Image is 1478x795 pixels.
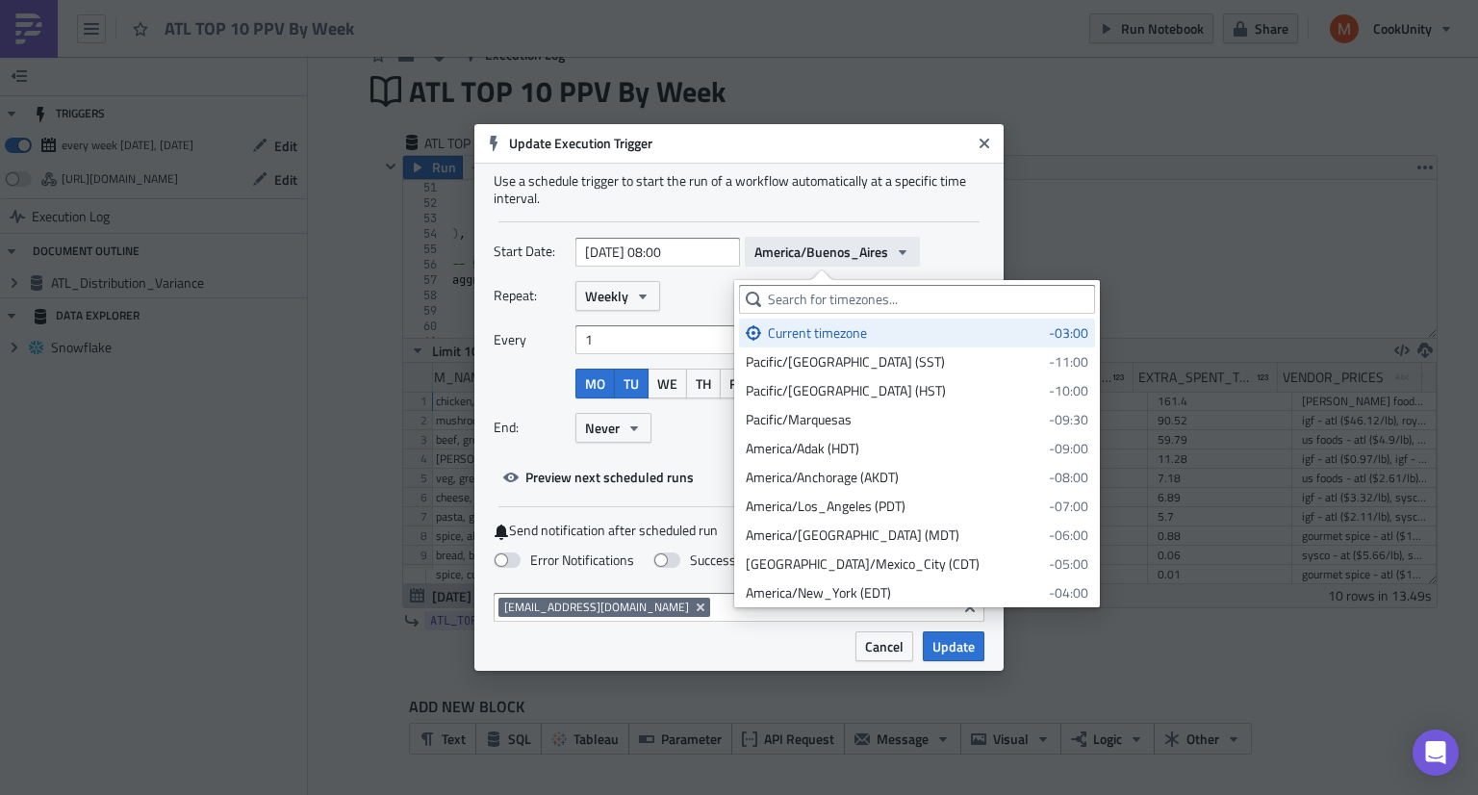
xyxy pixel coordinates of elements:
[494,237,566,266] label: Start Date:
[614,369,649,398] button: TU
[494,551,634,569] label: Error Notifications
[746,381,1042,400] div: Pacific/[GEOGRAPHIC_DATA] (HST)
[746,468,1042,487] div: America/Anchorage (AKDT)
[686,369,721,398] button: TH
[696,373,711,394] span: TH
[1049,497,1088,516] span: -07:00
[754,242,888,262] span: America/Buenos_Aires
[653,551,811,569] label: Success Notifications
[746,583,1042,603] div: America/New_York (EDT)
[624,373,639,394] span: TU
[1049,468,1088,487] span: -08:00
[494,281,566,310] label: Repeat:
[746,439,1042,458] div: America/Adak (HDT)
[575,369,615,398] button: MO
[1049,381,1088,400] span: -10:00
[575,281,660,311] button: Weekly
[494,172,984,207] div: Use a schedule trigger to start the run of a workflow automatically at a specific time interval.
[923,631,984,661] button: Update
[504,600,689,615] span: [EMAIL_ADDRESS][DOMAIN_NAME]
[509,135,971,152] h6: Update Execution Trigger
[1049,526,1088,545] span: -06:00
[745,237,920,267] button: America/Buenos_Aires
[768,323,1042,343] div: Current timezone
[932,636,975,656] span: Update
[494,413,566,442] label: End:
[746,410,1042,429] div: Pacific/Marquesas
[585,373,605,394] span: MO
[1049,439,1088,458] span: -09:00
[958,596,981,619] button: Clear selected items
[648,369,687,398] button: WE
[865,636,904,656] span: Cancel
[1049,583,1088,603] span: -04:00
[739,285,1095,314] input: Search for timezones...
[1049,554,1088,574] span: -05:00
[1049,410,1088,429] span: -09:30
[494,462,703,492] button: Preview next scheduled runs
[746,497,1042,516] div: America/Los_Angeles (PDT)
[525,467,694,487] span: Preview next scheduled runs
[494,325,566,354] label: Every
[720,369,754,398] button: FR
[585,418,620,438] span: Never
[494,522,984,540] label: Send notification after scheduled run
[575,238,740,267] input: YYYY-MM-DD HH:mm
[585,286,628,306] span: Weekly
[746,554,1042,574] div: [GEOGRAPHIC_DATA]/Mexico_City (CDT)
[693,598,710,617] button: Remove Tag
[1049,352,1088,372] span: -11:00
[575,413,651,443] button: Never
[970,129,999,158] button: Close
[746,352,1042,372] div: Pacific/[GEOGRAPHIC_DATA] (SST)
[746,526,1042,545] div: America/[GEOGRAPHIC_DATA] (MDT)
[729,373,745,394] span: FR
[657,373,677,394] span: WE
[855,631,913,661] button: Cancel
[1049,323,1088,343] span: -03:00
[1413,730,1459,776] div: Open Intercom Messenger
